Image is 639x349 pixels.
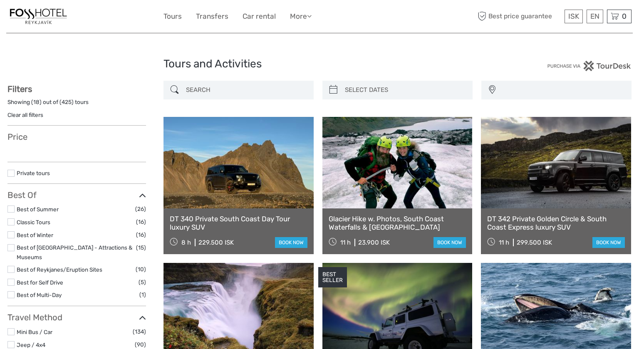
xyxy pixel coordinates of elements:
[135,204,146,214] span: (26)
[139,277,146,287] span: (5)
[568,12,579,20] span: ISK
[7,312,146,322] h3: Travel Method
[17,206,59,213] a: Best of Summer
[290,10,312,22] a: More
[17,329,52,335] a: Mini Bus / Car
[499,239,509,246] span: 11 h
[17,266,102,273] a: Best of Reykjanes/Eruption Sites
[17,279,63,286] a: Best for Self Drive
[17,244,132,260] a: Best of [GEOGRAPHIC_DATA] - Attractions & Museums
[7,111,43,118] a: Clear all filters
[275,237,307,248] a: book now
[133,327,146,337] span: (134)
[33,98,40,106] label: 18
[196,10,228,22] a: Transfers
[7,132,146,142] h3: Price
[163,57,476,71] h1: Tours and Activities
[7,6,69,27] img: 1357-20722262-a0dc-4fd2-8fc5-b62df901d176_logo_small.jpg
[517,239,552,246] div: 299.500 ISK
[17,342,45,348] a: Jeep / 4x4
[7,98,146,111] div: Showing ( ) out of ( ) tours
[17,219,50,225] a: Classic Tours
[17,170,50,176] a: Private tours
[342,83,468,97] input: SELECT DATES
[592,237,625,248] a: book now
[17,292,62,298] a: Best of Multi-Day
[136,217,146,227] span: (16)
[621,12,628,20] span: 0
[136,230,146,240] span: (16)
[329,215,466,232] a: Glacier Hike w. Photos, South Coast Waterfalls & [GEOGRAPHIC_DATA]
[170,215,307,232] a: DT 340 Private South Coast Day Tour luxury SUV
[183,83,310,97] input: SEARCH
[7,190,146,200] h3: Best Of
[136,243,146,252] span: (15)
[547,61,632,71] img: PurchaseViaTourDesk.png
[487,215,625,232] a: DT 342 Private Golden Circle & South Coast Express luxury SUV
[318,267,347,288] div: BEST SELLER
[62,98,72,106] label: 425
[340,239,351,246] span: 11 h
[136,265,146,274] span: (10)
[243,10,276,22] a: Car rental
[139,290,146,299] span: (1)
[163,10,182,22] a: Tours
[358,239,390,246] div: 23.900 ISK
[476,10,562,23] span: Best price guarantee
[17,232,53,238] a: Best of Winter
[181,239,191,246] span: 8 h
[7,84,32,94] strong: Filters
[587,10,603,23] div: EN
[198,239,234,246] div: 229.500 ISK
[433,237,466,248] a: book now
